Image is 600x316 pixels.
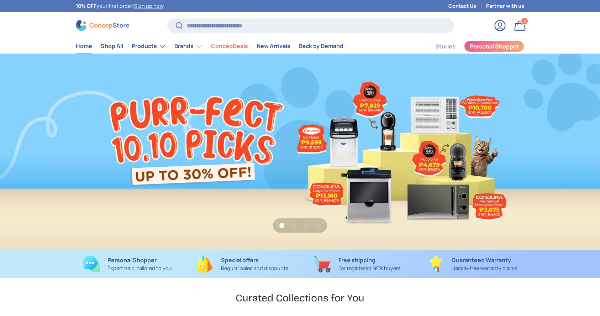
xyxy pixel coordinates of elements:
a: Home [76,39,92,53]
a: Products [132,39,166,53]
p: your first order! . [76,2,165,10]
a: Special offers Regular sales and discounts [191,255,294,273]
p: For registered NCR buyers [338,264,401,272]
strong: Special offers [221,256,259,264]
p: Hassle-free warranty claims [452,264,517,272]
a: Shop All [101,39,123,53]
p: Regular sales and discounts [221,264,289,272]
strong: 10% OFF [76,2,96,9]
h2: Curated Collections for You [236,291,364,305]
a: Personal Shopper [464,41,524,52]
a: Back by Demand [299,39,343,53]
a: Brands [174,39,202,53]
nav: Secondary [418,39,524,53]
p: Expert help, tailored to you [107,264,172,272]
summary: Products [127,39,170,53]
img: ConcepStore [76,20,129,31]
span: Personal Shopper [470,43,519,49]
a: Contact Us [448,2,486,10]
a: Stories [435,40,456,53]
summary: Brands [170,39,207,53]
strong: Free shipping [338,256,375,264]
strong: Guaranteed Warranty [452,256,511,264]
a: Partner with us [486,2,524,10]
a: Guaranteed Warranty Hassle-free warranty claims [421,255,524,273]
a: Free shipping For registered NCR buyers [306,255,409,273]
a: Personal Shopper Expert help, tailored to you [76,255,179,273]
a: ConcepDeals [211,39,248,53]
span: 2 [523,18,526,24]
strong: Personal Shopper [107,256,157,264]
a: New Arrivals [257,39,290,53]
nav: Primary [76,39,343,53]
a: Sign up now [134,2,163,9]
